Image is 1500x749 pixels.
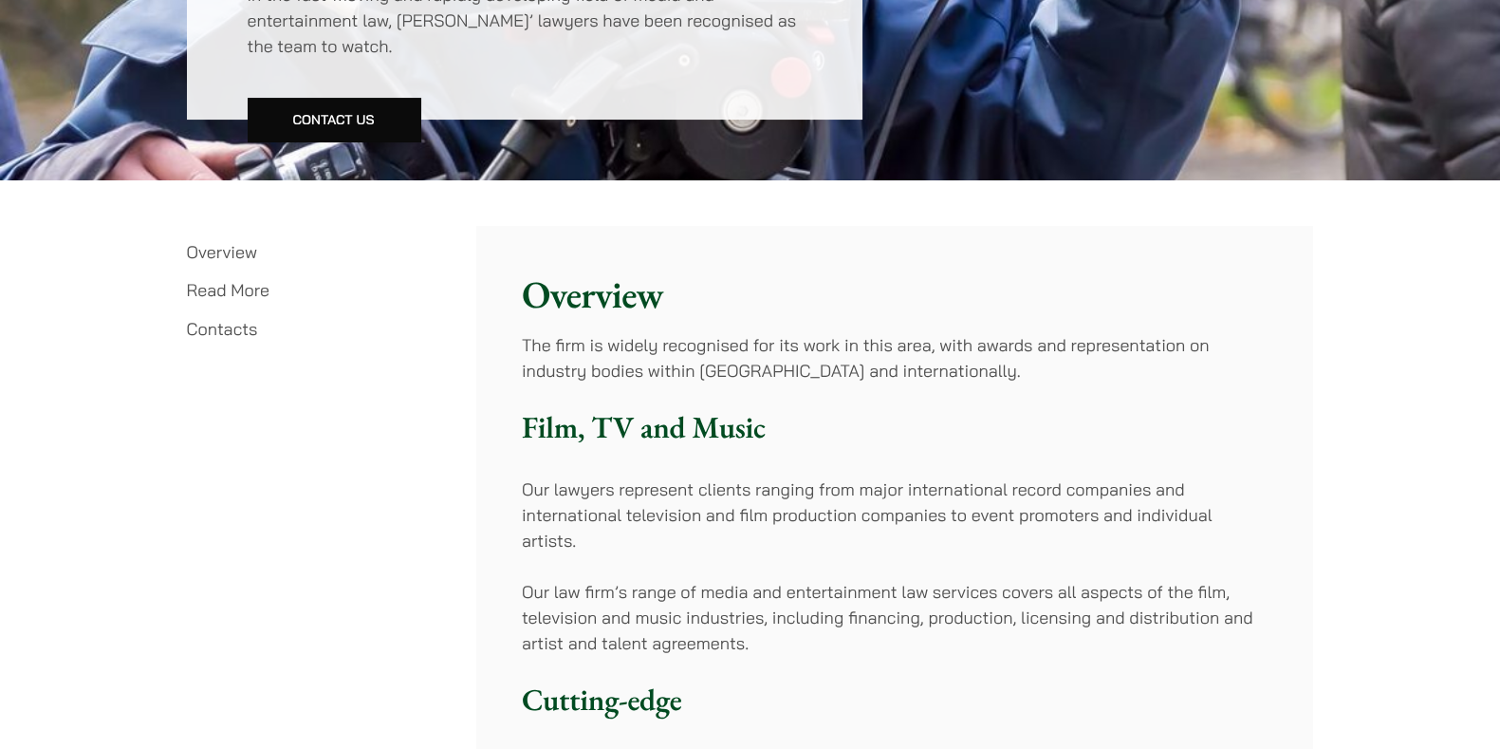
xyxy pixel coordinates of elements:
[522,477,1268,553] p: Our lawyers represent clients ranging from major international record companies and international...
[522,332,1268,384] p: The firm is widely recognised for its work in this area, with awards and representation on indust...
[187,318,258,340] a: Contacts
[522,579,1268,656] p: Our law firm’s range of media and entertainment law services covers all aspects of the film, tele...
[248,98,420,141] a: Contact Us
[187,279,269,301] a: Read More
[522,682,1268,718] h3: Cutting-edge
[522,409,1268,445] h3: Film, TV and Music
[187,241,257,263] a: Overview
[522,272,1268,317] h2: Overview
